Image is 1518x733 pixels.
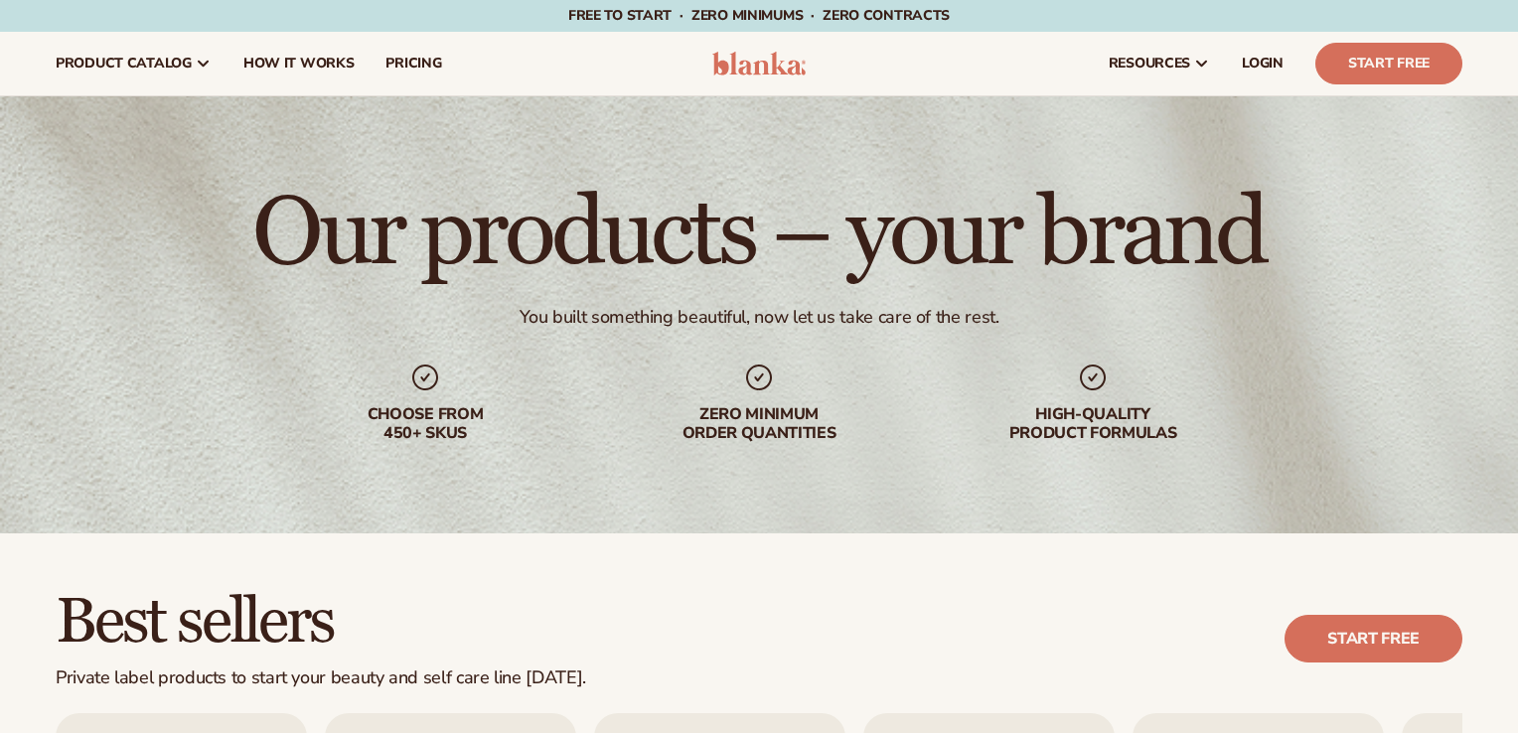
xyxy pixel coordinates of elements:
span: LOGIN [1242,56,1284,72]
a: resources [1093,32,1226,95]
a: Start free [1285,615,1462,662]
a: Start Free [1315,43,1462,84]
h2: Best sellers [56,589,586,656]
img: logo [712,52,807,75]
span: product catalog [56,56,192,72]
span: Free to start · ZERO minimums · ZERO contracts [568,6,950,25]
div: Private label products to start your beauty and self care line [DATE]. [56,667,586,689]
a: product catalog [40,32,228,95]
a: LOGIN [1226,32,1299,95]
div: Choose from 450+ Skus [298,405,552,443]
a: pricing [370,32,457,95]
h1: Our products – your brand [252,187,1265,282]
span: resources [1109,56,1190,72]
a: How It Works [228,32,371,95]
span: How It Works [243,56,355,72]
div: You built something beautiful, now let us take care of the rest. [520,306,999,329]
div: High-quality product formulas [966,405,1220,443]
div: Zero minimum order quantities [632,405,886,443]
span: pricing [385,56,441,72]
